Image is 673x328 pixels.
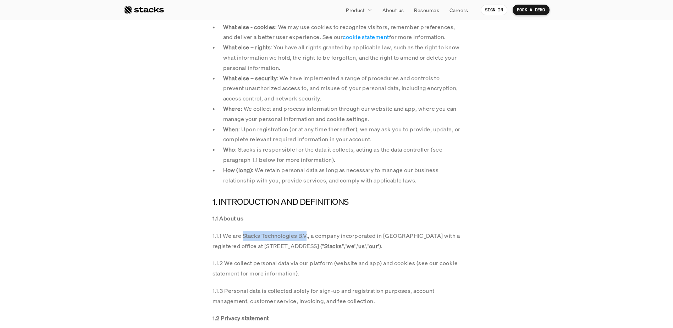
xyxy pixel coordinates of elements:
[223,105,241,113] strong: Where
[223,165,461,186] p: : We retain personal data as long as necessary to manage our business relationship with you, prov...
[213,196,461,208] h4: 1. INTRODUCTION AND DEFINITIONS
[368,242,379,250] strong: 'our'
[513,5,550,15] a: BOOK A DEMO
[481,5,507,15] a: SIGN IN
[485,7,503,12] p: SIGN IN
[378,4,408,16] a: About us
[223,104,461,124] p: : We collect and process information through our website and app, where you can manage your perso...
[213,314,269,322] strong: 1.2 Privacy statement
[223,166,252,174] strong: How (long)
[223,146,235,153] strong: Who
[346,242,356,250] strong: 'we'
[410,4,443,16] a: Resources
[223,144,461,165] p: : Stacks is responsible for the data it collects, acting as the data controller (see paragraph 1....
[223,125,239,133] strong: When
[223,74,277,82] strong: What else – security
[213,286,461,306] p: 1.1.3 Personal data is collected solely for sign-up and registration purposes, account management...
[223,22,461,43] p: : We may use cookies to recognize visitors, remember preferences, and deliver a better user exper...
[213,231,461,251] p: 1.1.1 We are Stacks Technologies B.V., a company incorporated in [GEOGRAPHIC_DATA] with a registe...
[223,124,461,145] p: : Upon registration (or at any time thereafter), we may ask you to provide, update, or complete r...
[213,214,244,222] strong: 1.1 About us
[449,6,468,14] p: Careers
[517,7,545,12] p: BOOK A DEMO
[223,73,461,104] p: : We have implemented a range of procedures and controls to prevent unauthorized access to, and m...
[324,242,342,250] strong: Stacks
[223,42,461,73] p: : You have all rights granted by applicable law, such as the right to know what information we ho...
[445,4,472,16] a: Careers
[382,6,404,14] p: About us
[343,33,389,41] a: cookie statement
[223,43,271,51] strong: What else – rights
[414,6,439,14] p: Resources
[357,242,366,250] strong: 'us'
[213,258,461,279] p: 1.1.2 We collect personal data via our platform (website and app) and cookies (see our cookie sta...
[223,23,275,31] strong: What else - cookies
[346,6,365,14] p: Product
